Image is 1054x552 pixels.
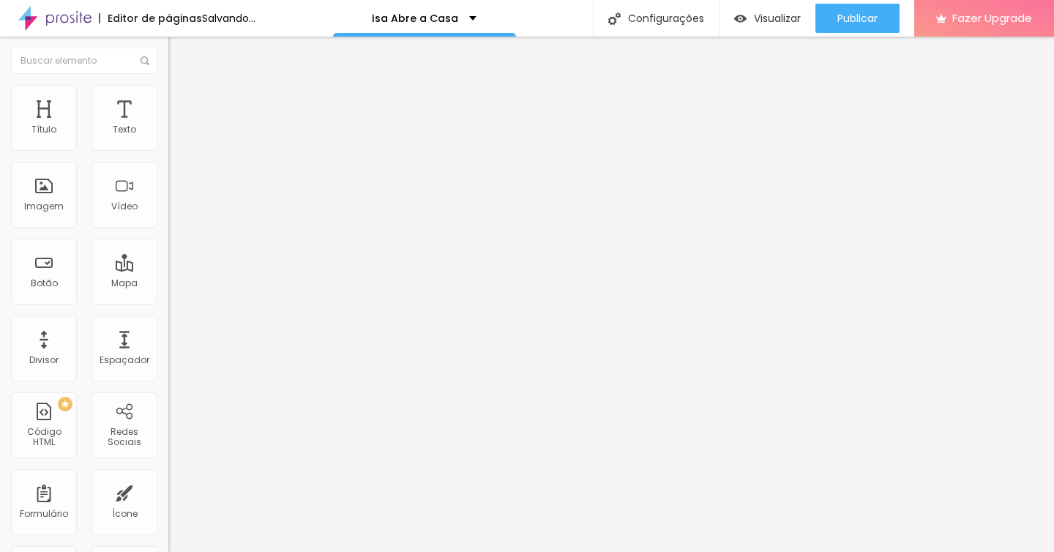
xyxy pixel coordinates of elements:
[112,509,138,519] div: Ícone
[754,12,801,24] span: Visualizar
[372,13,458,23] p: Isa Abre a Casa
[113,124,136,135] div: Texto
[111,278,138,288] div: Mapa
[99,13,202,23] div: Editor de páginas
[952,12,1032,24] span: Fazer Upgrade
[111,201,138,212] div: Vídeo
[734,12,747,25] img: view-1.svg
[837,12,878,24] span: Publicar
[11,48,157,74] input: Buscar elemento
[95,427,153,448] div: Redes Sociais
[168,37,1054,552] iframe: Editor
[141,56,149,65] img: Icone
[31,278,58,288] div: Botão
[31,124,56,135] div: Título
[815,4,900,33] button: Publicar
[202,13,255,23] div: Salvando...
[720,4,815,33] button: Visualizar
[29,355,59,365] div: Divisor
[24,201,64,212] div: Imagem
[20,509,68,519] div: Formulário
[608,12,621,25] img: Icone
[100,355,149,365] div: Espaçador
[15,427,72,448] div: Código HTML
